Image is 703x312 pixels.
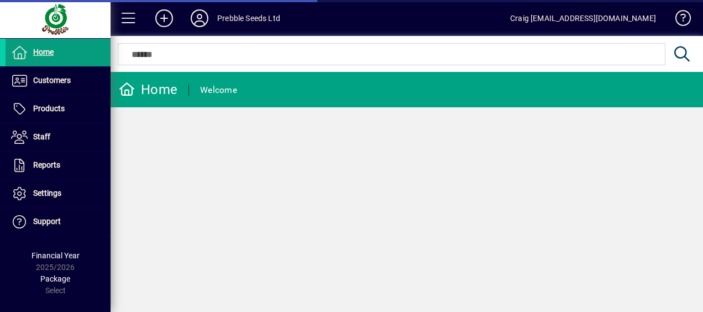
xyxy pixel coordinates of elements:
[510,9,656,27] div: Craig [EMAIL_ADDRESS][DOMAIN_NAME]
[33,217,61,226] span: Support
[40,274,70,283] span: Package
[6,180,111,207] a: Settings
[200,81,237,99] div: Welcome
[6,123,111,151] a: Staff
[32,251,80,260] span: Financial Year
[119,81,177,98] div: Home
[33,76,71,85] span: Customers
[6,95,111,123] a: Products
[146,8,182,28] button: Add
[6,67,111,95] a: Customers
[33,132,50,141] span: Staff
[6,152,111,179] a: Reports
[217,9,280,27] div: Prebble Seeds Ltd
[667,2,689,38] a: Knowledge Base
[33,104,65,113] span: Products
[33,48,54,56] span: Home
[33,160,60,169] span: Reports
[182,8,217,28] button: Profile
[6,208,111,236] a: Support
[33,189,61,197] span: Settings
